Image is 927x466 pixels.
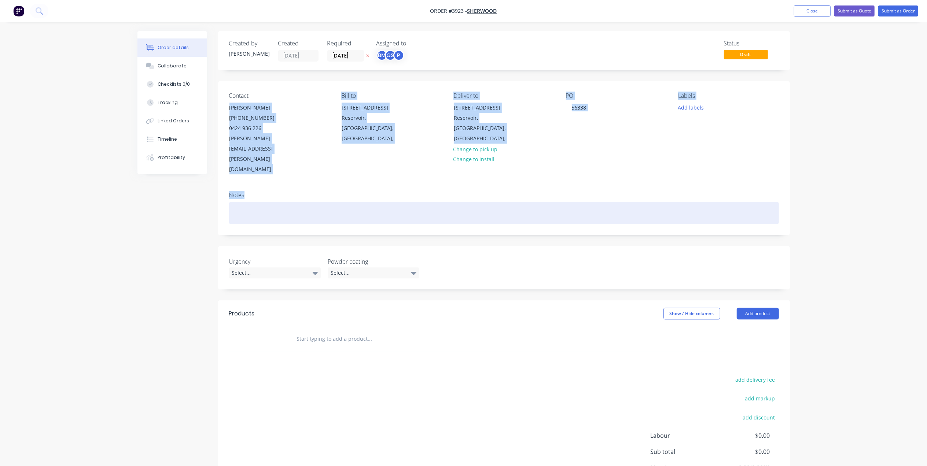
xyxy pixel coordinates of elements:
button: Show / Hide columns [663,308,720,319]
div: Select... [328,267,419,278]
div: [STREET_ADDRESS] [342,103,402,113]
div: Reservoir, [GEOGRAPHIC_DATA], [GEOGRAPHIC_DATA], [342,113,402,144]
div: BM [376,50,387,61]
div: Linked Orders [158,118,189,124]
div: Products [229,309,255,318]
button: Linked Orders [137,112,207,130]
button: Checklists 0/0 [137,75,207,93]
button: Add product [737,308,779,319]
div: PO [566,92,666,99]
div: P [393,50,404,61]
button: Change to pick up [449,144,501,154]
div: Assigned to [376,40,450,47]
button: Timeline [137,130,207,148]
div: 0424 936 226 [229,123,290,133]
button: BMGSP [376,50,404,61]
span: $0.00 [716,431,770,440]
label: Powder coating [328,257,419,266]
button: add markup [741,393,779,403]
div: [PERSON_NAME][EMAIL_ADDRESS][PERSON_NAME][DOMAIN_NAME] [229,133,290,174]
span: $0.00 [716,447,770,456]
div: [PERSON_NAME] [229,103,290,113]
button: Profitability [137,148,207,167]
div: Required [327,40,368,47]
div: Bill to [341,92,442,99]
div: Labels [678,92,779,99]
button: Submit as Quote [834,5,875,16]
img: Factory [13,5,24,16]
div: Collaborate [158,63,187,69]
div: Select... [229,267,321,278]
span: Draft [724,50,768,59]
div: Deliver to [453,92,554,99]
span: Order #3923 - [430,8,467,15]
button: Add labels [674,102,708,112]
div: Reservoir, [GEOGRAPHIC_DATA], [GEOGRAPHIC_DATA], [454,113,515,144]
span: Sub total [651,447,716,456]
div: GS [385,50,396,61]
div: 56338 [566,102,592,113]
div: Status [724,40,779,47]
button: Collaborate [137,57,207,75]
div: Tracking [158,99,178,106]
button: Submit as Order [878,5,918,16]
div: Created by [229,40,269,47]
button: Tracking [137,93,207,112]
a: Sherwood [467,8,497,15]
div: [STREET_ADDRESS] [454,103,515,113]
div: [PHONE_NUMBER] [229,113,290,123]
div: [STREET_ADDRESS]Reservoir, [GEOGRAPHIC_DATA], [GEOGRAPHIC_DATA], [448,102,521,144]
div: [PERSON_NAME] [229,50,269,58]
input: Start typing to add a product... [297,332,443,346]
div: Timeline [158,136,177,143]
div: [STREET_ADDRESS]Reservoir, [GEOGRAPHIC_DATA], [GEOGRAPHIC_DATA], [335,102,409,144]
div: Notes [229,192,779,199]
div: [PERSON_NAME][PHONE_NUMBER]0424 936 226[PERSON_NAME][EMAIL_ADDRESS][PERSON_NAME][DOMAIN_NAME] [223,102,297,175]
div: Created [278,40,319,47]
button: add discount [739,412,779,422]
div: Checklists 0/0 [158,81,190,88]
button: Close [794,5,831,16]
span: Labour [651,431,716,440]
div: Contact [229,92,330,99]
div: Profitability [158,154,185,161]
div: Order details [158,44,189,51]
label: Urgency [229,257,321,266]
button: Change to install [449,154,499,164]
button: add delivery fee [732,375,779,385]
button: Order details [137,38,207,57]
